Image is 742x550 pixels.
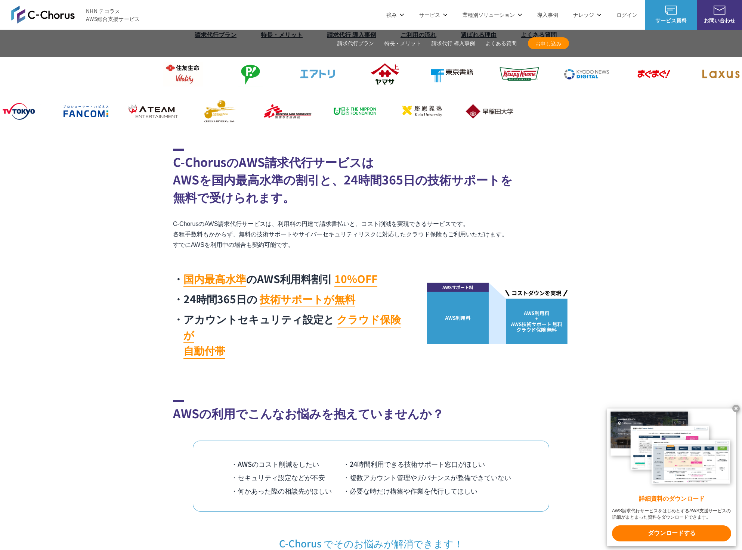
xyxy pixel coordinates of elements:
[485,40,517,47] a: よくある質問
[419,11,448,19] p: サービス
[18,59,78,89] img: 三菱地所
[327,30,376,39] a: 請求代行 導入事例
[343,484,511,497] li: ・必要な時だけ構築や作業を代行してほしい
[645,16,697,24] span: サービス資料
[556,59,616,89] img: 共同通信デジタル
[257,96,317,126] img: 国境なき医師団
[432,40,475,47] a: 請求代行 導入事例
[355,59,414,89] img: ヤマサ醤油
[325,96,384,126] img: 日本財団
[526,96,586,126] img: 一橋大学
[459,96,519,126] img: 早稲田大学
[537,11,558,19] a: 導入事例
[461,30,497,39] a: 選ばれる理由
[183,311,401,359] mark: クラウド保険が 自動付帯
[697,16,742,24] span: お問い合わせ
[594,96,653,126] img: 大阪工業大学
[173,311,408,358] li: アカウントセキュリティ設定と
[463,11,522,19] p: 業種別ソリューション
[612,508,731,521] x-t: AWS請求代行サービスをはじめとするAWS支援サービスの詳細がまとまった資料をダウンロードできます。
[337,40,374,47] a: 請求代行プラン
[422,59,482,89] img: 東京書籍
[86,59,145,89] img: ミズノ
[153,59,213,89] img: 住友生命保険相互
[489,59,549,89] img: クリスピー・クリーム・ドーナツ
[427,283,569,344] img: AWS請求代行で大幅な割引が実現できる仕組み
[714,6,726,15] img: お問い合わせ
[173,523,569,550] p: C-Chorus でそのお悩みが解消できます！
[261,30,303,39] a: 特長・メリット
[616,11,637,19] a: ログイン
[123,96,183,126] img: エイチーム
[528,40,569,47] span: お申し込み
[386,11,404,19] p: 強み
[173,219,569,250] p: C-ChorusのAWS請求代行サービスは、利用料の円建て請求書払いと、コスト削減を実現できるサービスです。 各種手数料もかからず、無料の技術サポートやサイバーセキュリティリスクに対応したクラウ...
[573,11,602,19] p: ナレッジ
[260,291,355,307] mark: 技術サポートが無料
[521,30,557,39] a: よくある質問
[392,96,452,126] img: 慶應義塾
[183,271,246,287] mark: 国内最高水準
[56,96,115,126] img: ファンコミュニケーションズ
[195,30,236,39] a: 請求代行プラン
[612,525,731,541] x-t: ダウンロードする
[528,37,569,49] a: お申し込み
[190,96,250,126] img: クリーク・アンド・リバー
[231,457,343,470] li: ・AWSのコスト削減をしたい
[612,495,731,503] x-t: 詳細資料のダウンロード
[86,7,140,23] span: NHN テコラス AWS総合支援サービス
[287,59,347,89] img: エアトリ
[231,470,343,484] li: ・セキュリティ設定などが不安
[343,470,511,484] li: ・複数アカウント管理やガバナンスが整備できていない
[173,149,569,206] h2: C-ChorusのAWS請求代行サービスは AWSを国内最高水準の割引と、24時間365日の技術サポートを 無料で受けられます。
[607,408,736,546] a: 詳細資料のダウンロード AWS請求代行サービスをはじめとするAWS支援サービスの詳細がまとまった資料をダウンロードできます。 ダウンロードする
[665,6,677,15] img: AWS総合支援サービス C-Chorus サービス資料
[11,6,140,24] a: AWS総合支援サービス C-Chorus NHN テコラスAWS総合支援サービス
[220,59,280,89] img: フジモトHD
[173,271,408,286] li: のAWS利用料割引
[624,59,683,89] img: まぐまぐ
[231,484,343,497] li: ・何かあった際の相談先がほしい
[334,271,377,287] mark: 10%OFF
[11,6,75,24] img: AWS総合支援サービス C-Chorus
[384,40,421,47] a: 特長・メリット
[343,457,511,470] li: ・24時間利用できる技術サポート窓口がほしい
[661,96,721,126] img: 香川大学
[173,400,569,422] h2: AWSの利用でこんなお悩みを抱えていませんか？
[173,291,408,307] li: 24時間365日の
[401,30,436,39] a: ご利用の流れ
